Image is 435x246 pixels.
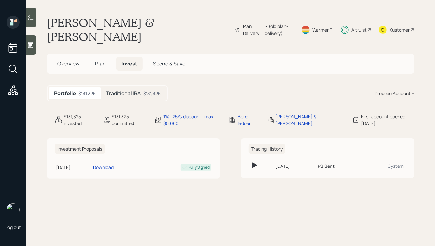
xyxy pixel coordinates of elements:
div: Plan Delivery [243,23,261,36]
div: [PERSON_NAME] & [PERSON_NAME] [275,113,344,127]
span: Plan [95,60,106,67]
div: $131,325 invested [64,113,95,127]
h6: Trading History [249,144,285,154]
h1: [PERSON_NAME] & [PERSON_NAME] [47,16,230,44]
div: $131,325 [78,90,96,97]
div: First account opened: [DATE] [361,113,414,127]
div: Log out [5,224,21,230]
div: System [365,163,404,169]
div: Altruist [351,26,367,33]
h5: Traditional IRA [106,90,141,96]
div: Warmer [312,26,329,33]
h6: Investment Proposals [55,144,105,154]
span: Overview [57,60,79,67]
div: Kustomer [389,26,410,33]
div: $131,325 committed [112,113,147,127]
div: Fully Signed [189,165,210,170]
h5: Portfolio [54,90,76,96]
h6: IPS Sent [316,164,335,169]
div: [DATE] [275,163,311,169]
div: • (old plan-delivery) [265,23,293,36]
img: hunter_neumayer.jpg [7,203,20,216]
span: Invest [121,60,137,67]
div: $131,325 [143,90,161,97]
div: Download [93,164,114,171]
div: Bond ladder [238,113,259,127]
div: 1% | 25% discount | max $5,000 [163,113,221,127]
div: [DATE] [56,164,91,171]
span: Spend & Save [153,60,185,67]
div: Propose Account + [375,90,414,97]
